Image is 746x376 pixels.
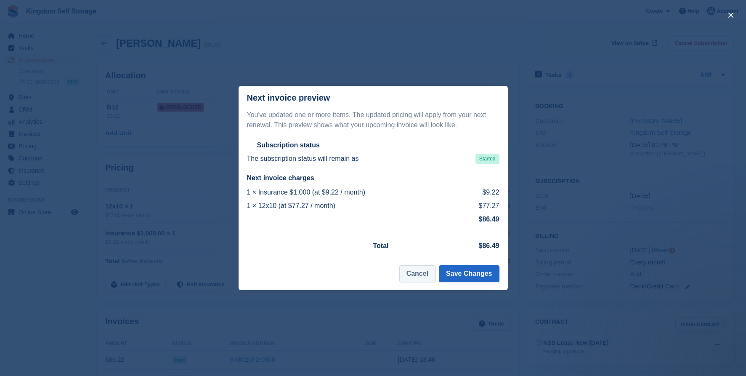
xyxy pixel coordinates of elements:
strong: $86.49 [479,216,499,223]
span: Started [475,154,499,164]
button: close [724,8,738,22]
p: Next invoice preview [247,93,330,103]
button: Cancel [399,265,435,282]
td: $77.27 [462,199,499,213]
td: 1 × 12x10 (at $77.27 / month) [247,199,462,213]
strong: Total [373,242,389,249]
td: $9.22 [462,186,499,199]
h2: Subscription status [257,141,320,149]
button: Save Changes [439,265,499,282]
td: 1 × Insurance $1,000 (at $9.22 / month) [247,186,462,199]
strong: $86.49 [479,242,499,249]
p: You've updated one or more items. The updated pricing will apply from your next renewal. This pre... [247,110,499,130]
h2: Next invoice charges [247,174,499,182]
p: The subscription status will remain as [247,154,359,164]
